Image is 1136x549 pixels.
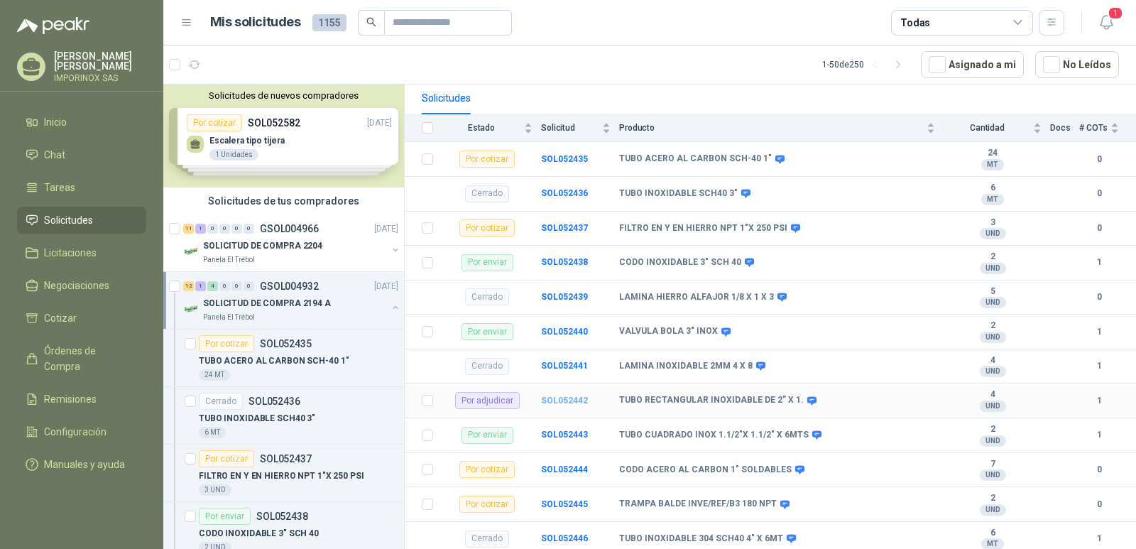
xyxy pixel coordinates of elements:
a: Configuración [17,418,146,445]
b: 24 [944,148,1042,159]
a: SOL052443 [541,430,588,440]
a: Licitaciones [17,239,146,266]
p: SOL052437 [260,454,312,464]
b: 3 [944,217,1042,229]
div: UND [980,366,1006,377]
div: UND [980,263,1006,274]
b: 0 [1079,463,1119,477]
button: No Leídos [1035,51,1119,78]
span: Órdenes de Compra [44,343,133,374]
a: CerradoSOL052436TUBO INOXIDABLE SCH40 3"6 MT [163,387,404,445]
div: MT [981,194,1004,205]
a: SOL052441 [541,361,588,371]
span: Estado [442,123,521,133]
a: SOL052439 [541,292,588,302]
div: Por enviar [199,508,251,525]
div: Por cotizar [459,496,515,513]
p: CODO INOXIDABLE 3" SCH 40 [199,527,319,540]
button: 1 [1093,10,1119,36]
b: 4 [944,389,1042,401]
span: Solicitudes [44,212,93,228]
a: SOL052437 [541,223,588,233]
a: SOL052438 [541,257,588,267]
a: 12 1 4 0 0 0 GSOL004932[DATE] Company LogoSOLICITUD DE COMPRA 2194 APanela El Trébol [183,278,401,323]
div: 1 [195,224,206,234]
b: FILTRO EN Y EN HIERRO NPT 1"X 250 PSI [619,223,787,234]
div: Solicitudes de nuevos compradoresPor cotizarSOL052582[DATE] Escalera tipo tijera1 UnidadesPor cot... [163,85,404,187]
a: SOL052442 [541,396,588,406]
p: Panela El Trébol [203,254,255,266]
b: SOL052440 [541,327,588,337]
div: 0 [244,224,254,234]
div: 4 [207,281,218,291]
span: Negociaciones [44,278,109,293]
th: Cantidad [944,114,1050,142]
div: 0 [244,281,254,291]
th: Docs [1050,114,1079,142]
div: Por adjudicar [455,392,520,409]
b: 0 [1079,222,1119,235]
p: FILTRO EN Y EN HIERRO NPT 1"X 250 PSI [199,469,364,483]
a: Negociaciones [17,272,146,299]
b: 7 [944,459,1042,470]
b: 1 [1079,256,1119,269]
div: 1 - 50 de 250 [822,53,910,76]
div: MT [981,159,1004,170]
div: Cerrado [465,358,509,375]
div: 11 [183,224,194,234]
span: Producto [619,123,924,133]
b: SOL052446 [541,533,588,543]
div: UND [980,332,1006,343]
b: 1 [1079,325,1119,339]
b: TUBO INOXIDABLE SCH40 3" [619,188,738,200]
div: UND [980,469,1006,481]
b: TUBO RECTANGULAR INOXIDABLE DE 2” X 1. [619,395,804,406]
a: Manuales y ayuda [17,451,146,478]
b: 2 [944,493,1042,504]
a: Remisiones [17,386,146,413]
div: 0 [219,281,230,291]
b: CODO ACERO AL CARBON 1" SOLDABLES [619,464,792,476]
th: # COTs [1079,114,1136,142]
span: Remisiones [44,391,97,407]
p: TUBO ACERO AL CARBON SCH-40 1" [199,354,349,368]
div: Por enviar [461,427,513,444]
b: 1 [1079,428,1119,442]
a: Chat [17,141,146,168]
b: 4 [944,355,1042,366]
div: Solicitudes de tus compradores [163,187,404,214]
span: 1 [1108,6,1123,20]
p: Panela El Trébol [203,312,255,323]
a: Solicitudes [17,207,146,234]
span: Configuración [44,424,106,440]
b: 1 [1079,394,1119,408]
b: 0 [1079,153,1119,166]
b: TUBO ACERO AL CARBON SCH-40 1" [619,153,772,165]
b: TUBO CUADRADO INOX 1.1/2"X 1.1/2" X 6MTS [619,430,809,441]
b: 1 [1079,532,1119,545]
div: Por cotizar [459,219,515,237]
p: SOLICITUD DE COMPRA 2204 [203,239,322,253]
div: 24 MT [199,369,230,381]
p: SOLICITUD DE COMPRA 2194 A [203,297,331,310]
div: Por cotizar [199,450,254,467]
a: Inicio [17,109,146,136]
span: Chat [44,147,65,163]
span: # COTs [1079,123,1108,133]
b: SOL052444 [541,464,588,474]
span: Tareas [44,180,75,195]
p: GSOL004966 [260,224,319,234]
b: SOL052445 [541,499,588,509]
span: Solicitud [541,123,599,133]
a: Órdenes de Compra [17,337,146,380]
b: 6 [944,183,1042,194]
a: Por cotizarSOL052437FILTRO EN Y EN HIERRO NPT 1"X 250 PSI3 UND [163,445,404,502]
div: Cerrado [199,393,243,410]
button: Asignado a mi [921,51,1024,78]
div: Cerrado [465,531,509,548]
p: SOL052438 [256,511,308,521]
